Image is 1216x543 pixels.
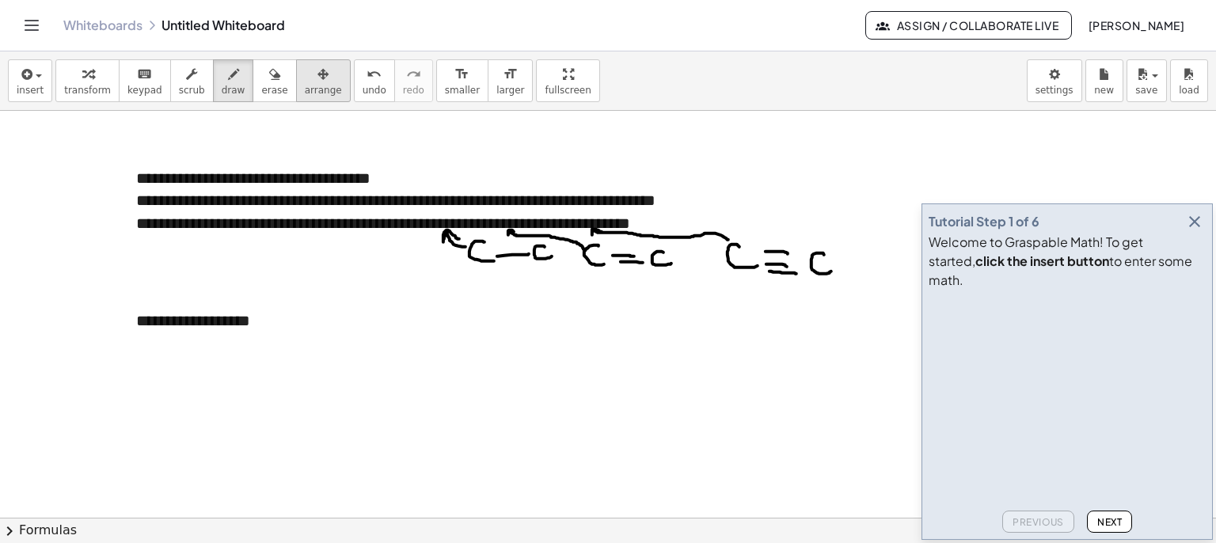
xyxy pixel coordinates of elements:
button: [PERSON_NAME] [1075,11,1197,40]
span: Assign / Collaborate Live [879,18,1058,32]
i: format_size [503,65,518,84]
button: transform [55,59,120,102]
span: scrub [179,85,205,96]
span: smaller [445,85,480,96]
span: insert [17,85,44,96]
button: save [1127,59,1167,102]
span: arrange [305,85,342,96]
span: transform [64,85,111,96]
button: new [1085,59,1123,102]
span: draw [222,85,245,96]
button: format_sizesmaller [436,59,488,102]
span: settings [1035,85,1073,96]
span: Next [1097,516,1122,528]
button: load [1170,59,1208,102]
span: load [1179,85,1199,96]
a: Whiteboards [63,17,142,33]
span: keypad [127,85,162,96]
i: redo [406,65,421,84]
span: new [1094,85,1114,96]
button: Next [1087,511,1132,533]
button: insert [8,59,52,102]
b: click the insert button [975,253,1109,269]
button: Toggle navigation [19,13,44,38]
div: Welcome to Graspable Math! To get started, to enter some math. [929,233,1206,290]
span: save [1135,85,1157,96]
button: arrange [296,59,351,102]
button: undoundo [354,59,395,102]
i: keyboard [137,65,152,84]
button: draw [213,59,254,102]
button: redoredo [394,59,433,102]
button: format_sizelarger [488,59,533,102]
div: Tutorial Step 1 of 6 [929,212,1039,231]
button: fullscreen [536,59,599,102]
button: settings [1027,59,1082,102]
span: undo [363,85,386,96]
button: scrub [170,59,214,102]
button: Assign / Collaborate Live [865,11,1072,40]
button: keyboardkeypad [119,59,171,102]
i: undo [367,65,382,84]
span: fullscreen [545,85,591,96]
span: larger [496,85,524,96]
button: erase [253,59,296,102]
span: erase [261,85,287,96]
i: format_size [454,65,469,84]
span: redo [403,85,424,96]
span: [PERSON_NAME] [1088,18,1184,32]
